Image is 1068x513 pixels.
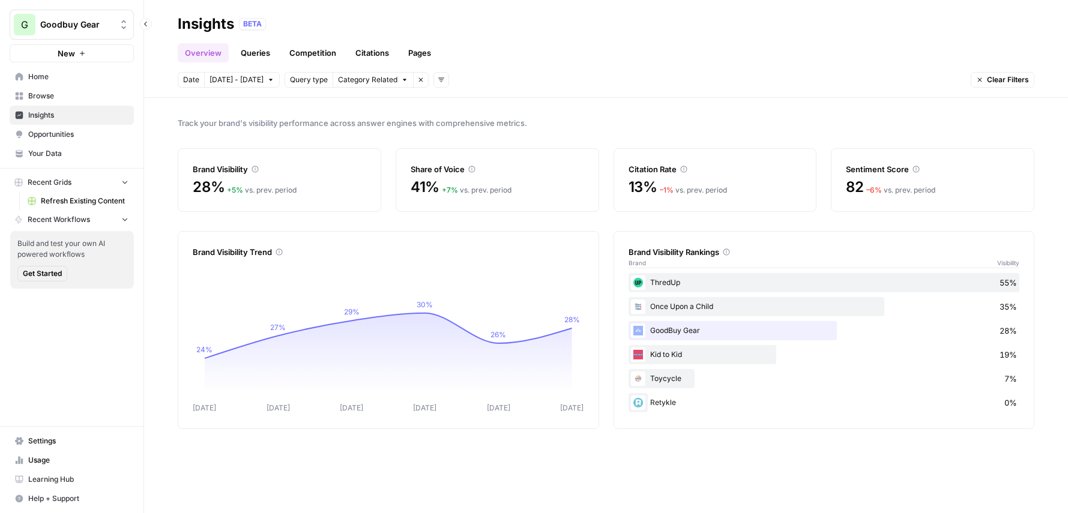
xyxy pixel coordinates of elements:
[10,10,134,40] button: Workspace: Goodbuy Gear
[28,71,128,82] span: Home
[442,185,511,196] div: vs. prev. period
[987,74,1029,85] span: Clear Filters
[629,163,802,175] div: Citation Rate
[227,185,297,196] div: vs. prev. period
[28,474,128,485] span: Learning Hub
[631,347,645,362] img: a40hqxhm8szh0ej2eu9sqt79yi3r
[22,191,134,211] a: Refresh Existing Content
[629,393,1020,412] div: Retykle
[340,403,363,412] tspan: [DATE]
[1004,397,1017,409] span: 0%
[631,299,645,314] img: luw0yxt9q4agfpoeeypo6jyc67rf
[210,74,264,85] span: [DATE] - [DATE]
[10,125,134,144] a: Opportunities
[193,246,584,258] div: Brand Visibility Trend
[660,185,674,194] span: – 1 %
[290,74,328,85] span: Query type
[204,72,280,88] button: [DATE] - [DATE]
[28,493,128,504] span: Help + Support
[629,369,1020,388] div: Toycycle
[401,43,438,62] a: Pages
[10,67,134,86] a: Home
[846,163,1019,175] div: Sentiment Score
[267,403,290,412] tspan: [DATE]
[411,178,439,197] span: 41%
[629,273,1020,292] div: ThredUp
[10,470,134,489] a: Learning Hub
[442,185,458,194] span: + 7 %
[971,72,1034,88] button: Clear Filters
[28,436,128,446] span: Settings
[28,110,128,121] span: Insights
[23,268,62,279] span: Get Started
[1004,373,1017,385] span: 7%
[629,258,646,268] span: Brand
[28,148,128,159] span: Your Data
[28,455,128,466] span: Usage
[631,371,645,386] img: rygom2a5rbz544sl3oulghh8lurx
[58,47,75,59] span: New
[10,106,134,125] a: Insights
[178,14,234,34] div: Insights
[660,185,727,196] div: vs. prev. period
[178,117,1034,129] span: Track your brand's visibility performance across answer engines with comprehensive metrics.
[629,321,1020,340] div: GoodBuy Gear
[348,43,396,62] a: Citations
[866,185,935,196] div: vs. prev. period
[234,43,277,62] a: Queries
[344,307,360,316] tspan: 29%
[10,489,134,508] button: Help + Support
[629,345,1020,364] div: Kid to Kid
[997,258,1019,268] span: Visibility
[193,163,366,175] div: Brand Visibility
[17,266,67,281] button: Get Started
[631,275,645,290] img: qev8ers2b11hztfznmo08thsi9cm
[866,185,882,194] span: – 6 %
[10,431,134,451] a: Settings
[282,43,343,62] a: Competition
[196,345,213,354] tspan: 24%
[270,323,286,332] tspan: 27%
[17,238,127,260] span: Build and test your own AI powered workflows
[564,315,580,324] tspan: 28%
[333,72,413,88] button: Category Related
[10,44,134,62] button: New
[239,18,266,30] div: BETA
[193,403,216,412] tspan: [DATE]
[227,185,243,194] span: + 5 %
[629,297,1020,316] div: Once Upon a Child
[21,17,28,32] span: G
[629,246,1020,258] div: Brand Visibility Rankings
[10,86,134,106] a: Browse
[10,451,134,470] a: Usage
[10,211,134,229] button: Recent Workflows
[413,403,436,412] tspan: [DATE]
[631,395,645,410] img: kp264n42w8prb17iugeyhijp4fjp
[411,163,584,175] div: Share of Voice
[490,330,506,339] tspan: 26%
[1000,349,1017,361] span: 19%
[10,173,134,191] button: Recent Grids
[631,323,645,338] img: q8ulibdnrh1ea8189jrc2ybukl8s
[338,74,397,85] span: Category Related
[28,91,128,101] span: Browse
[193,178,225,197] span: 28%
[1000,301,1017,313] span: 35%
[28,214,90,225] span: Recent Workflows
[28,177,71,188] span: Recent Grids
[183,74,199,85] span: Date
[487,403,510,412] tspan: [DATE]
[10,144,134,163] a: Your Data
[28,129,128,140] span: Opportunities
[1000,325,1017,337] span: 28%
[41,196,128,206] span: Refresh Existing Content
[560,403,584,412] tspan: [DATE]
[1000,277,1017,289] span: 55%
[417,300,433,309] tspan: 30%
[846,178,864,197] span: 82
[178,43,229,62] a: Overview
[629,178,657,197] span: 13%
[40,19,113,31] span: Goodbuy Gear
